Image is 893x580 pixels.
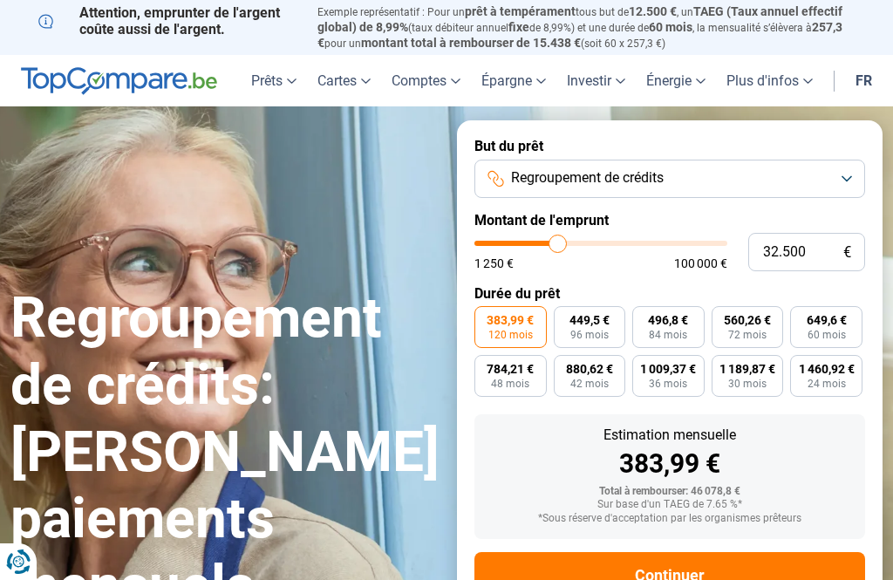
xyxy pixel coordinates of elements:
button: Regroupement de crédits [474,160,865,198]
span: 1 460,92 € [799,363,855,375]
span: 1 009,37 € [640,363,696,375]
span: € [843,245,851,260]
span: 880,62 € [566,363,613,375]
span: 12.500 € [629,4,677,18]
span: 36 mois [649,379,687,389]
div: Estimation mensuelle [488,428,851,442]
span: 30 mois [728,379,767,389]
span: 100 000 € [674,257,727,270]
span: 84 mois [649,330,687,340]
a: Comptes [381,55,471,106]
img: TopCompare [21,67,217,95]
span: 560,26 € [724,314,771,326]
div: Sur base d'un TAEG de 7.65 %* [488,499,851,511]
span: 24 mois [808,379,846,389]
label: But du prêt [474,138,865,154]
div: 383,99 € [488,451,851,477]
span: TAEG (Taux annuel effectif global) de 8,99% [317,4,842,34]
span: Regroupement de crédits [511,168,664,188]
span: 72 mois [728,330,767,340]
span: 257,3 € [317,20,842,50]
span: montant total à rembourser de 15.438 € [361,36,581,50]
span: 96 mois [570,330,609,340]
span: 1 189,87 € [719,363,775,375]
a: Énergie [636,55,716,106]
span: 48 mois [491,379,529,389]
span: 649,6 € [807,314,847,326]
span: 449,5 € [569,314,610,326]
label: Durée du prêt [474,285,865,302]
a: Cartes [307,55,381,106]
div: Total à rembourser: 46 078,8 € [488,486,851,498]
div: *Sous réserve d'acceptation par les organismes prêteurs [488,513,851,525]
span: 383,99 € [487,314,534,326]
span: 496,8 € [648,314,688,326]
span: 784,21 € [487,363,534,375]
span: 60 mois [808,330,846,340]
a: Épargne [471,55,556,106]
label: Montant de l'emprunt [474,212,865,229]
span: prêt à tempérament [465,4,576,18]
p: Attention, emprunter de l'argent coûte aussi de l'argent. [38,4,297,38]
a: fr [845,55,883,106]
span: 42 mois [570,379,609,389]
span: 120 mois [488,330,533,340]
span: 1 250 € [474,257,514,270]
span: 60 mois [649,20,692,34]
span: fixe [508,20,529,34]
a: Investir [556,55,636,106]
a: Plus d'infos [716,55,823,106]
p: Exemple représentatif : Pour un tous but de , un (taux débiteur annuel de 8,99%) et une durée de ... [317,4,855,51]
a: Prêts [241,55,307,106]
